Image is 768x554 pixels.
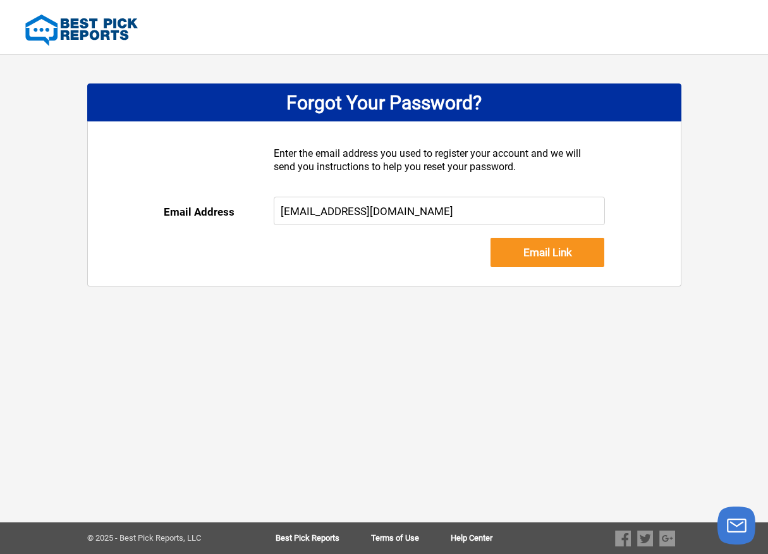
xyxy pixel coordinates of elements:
div: Email Address [164,197,274,227]
img: Best Pick Reports Logo [25,15,138,46]
div: Enter the email address you used to register your account and we will send you instructions to he... [274,147,605,197]
button: Launch chat [717,507,755,545]
a: Help Center [451,534,492,543]
a: Terms of Use [371,534,451,543]
div: Forgot Your Password? [87,83,681,121]
div: © 2025 - Best Pick Reports, LLC [87,534,236,543]
a: Best Pick Reports [276,534,371,543]
input: Email Link [491,238,604,267]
